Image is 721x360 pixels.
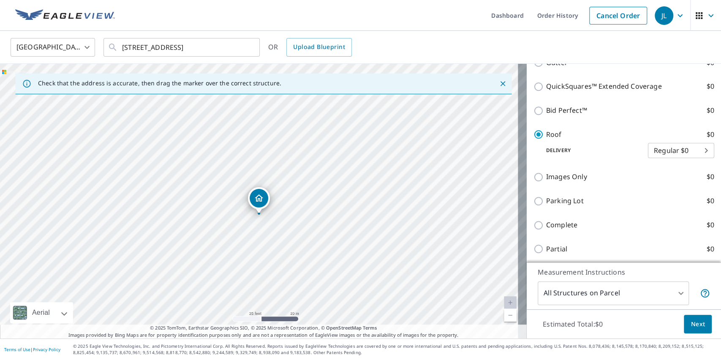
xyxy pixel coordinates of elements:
a: Current Level 20, Zoom In Disabled [504,296,517,309]
p: Measurement Instructions [538,267,710,277]
button: Close [497,78,508,89]
button: Next [684,315,712,334]
p: $0 [707,196,714,206]
div: Aerial [30,302,52,323]
p: Bid Perfect™ [546,105,587,116]
span: Your report will include each building or structure inside the parcel boundary. In some cases, du... [700,288,710,298]
div: All Structures on Parcel [538,281,689,305]
div: JL [655,6,673,25]
p: QuickSquares™ Extended Coverage [546,81,662,92]
p: $0 [707,172,714,182]
p: $0 [707,105,714,116]
p: Delivery [533,147,648,154]
p: Parking Lot [546,196,584,206]
a: Privacy Policy [33,346,60,352]
p: Estimated Total: $0 [536,315,609,333]
a: Cancel Order [589,7,647,25]
div: Regular $0 [648,139,714,162]
p: Partial [546,244,567,254]
div: Aerial [10,302,73,323]
a: Upload Blueprint [286,38,351,57]
p: Images Only [546,172,587,182]
p: $0 [707,220,714,230]
p: | [4,347,60,352]
span: © 2025 TomTom, Earthstar Geographics SIO, © 2025 Microsoft Corporation, © [150,325,377,332]
input: Search by address or latitude-longitude [122,35,242,59]
span: Upload Blueprint [293,42,345,52]
a: Current Level 20, Zoom Out [504,309,517,322]
div: OR [268,38,352,57]
p: Check that the address is accurate, then drag the marker over the correct structure. [38,79,281,87]
a: OpenStreetMap [326,325,362,331]
p: $0 [707,244,714,254]
p: © 2025 Eagle View Technologies, Inc. and Pictometry International Corp. All Rights Reserved. Repo... [73,343,717,356]
a: Terms of Use [4,346,30,352]
span: Next [691,319,705,330]
div: [GEOGRAPHIC_DATA] [11,35,95,59]
p: $0 [707,81,714,92]
p: $0 [707,129,714,140]
a: Terms [363,325,377,331]
p: Roof [546,129,562,140]
p: Complete [546,220,577,230]
img: EV Logo [15,9,115,22]
div: Dropped pin, building 1, Residential property, 4329 State Route 30 Latrobe, PA 15650 [248,187,270,213]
